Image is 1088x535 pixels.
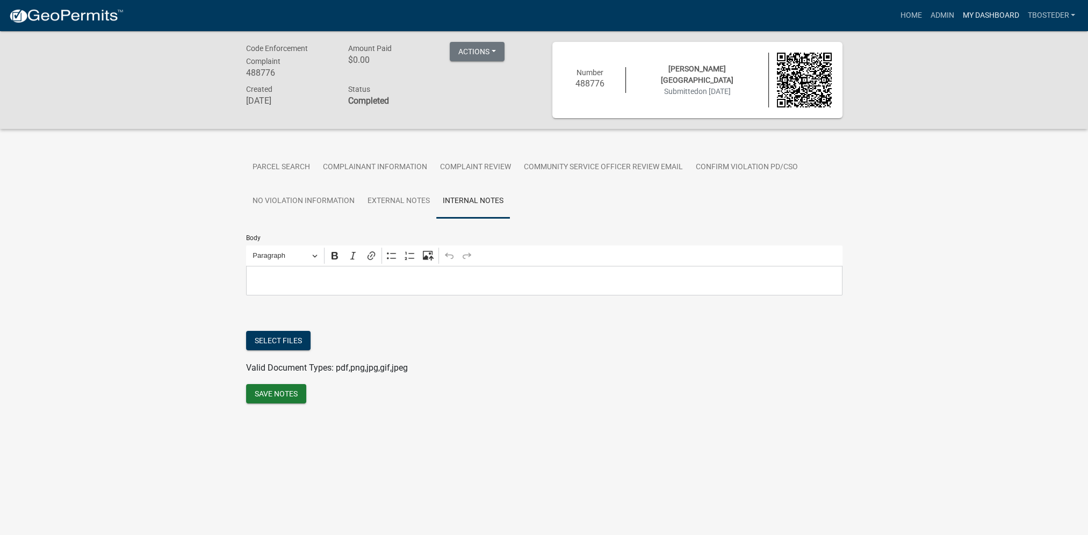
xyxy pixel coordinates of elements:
[246,266,842,295] div: Editor editing area: main. Press Alt+0 for help.
[958,5,1023,26] a: My Dashboard
[664,87,731,96] span: Submitted on [DATE]
[1023,5,1079,26] a: tbosteder
[246,150,316,185] a: Parcel search
[246,245,842,266] div: Editor toolbar
[896,5,926,26] a: Home
[436,184,510,219] a: Internal Notes
[246,331,311,350] button: Select files
[348,44,391,53] span: Amount Paid
[246,384,306,403] button: Save Notes
[246,85,272,93] span: Created
[246,235,261,241] label: Body
[434,150,517,185] a: Complaint Review
[517,150,689,185] a: Community Service Officer Review Email
[246,184,361,219] a: No Violation Information
[661,64,733,84] span: [PERSON_NAME][GEOGRAPHIC_DATA]
[246,363,408,373] span: Valid Document Types: pdf,png,jpg,gif,jpeg
[577,68,603,77] span: Number
[246,44,308,66] span: Code Enforcement Complaint
[348,55,434,65] h6: $0.00
[248,248,322,264] button: Paragraph, Heading
[348,96,388,106] strong: Completed
[450,42,505,61] button: Actions
[316,150,434,185] a: Complainant Information
[246,68,332,78] h6: 488776
[563,78,618,89] h6: 488776
[926,5,958,26] a: Admin
[246,96,332,106] h6: [DATE]
[777,53,832,107] img: QR code
[348,85,370,93] span: Status
[689,150,804,185] a: Confirm Violation PD/CSO
[253,249,308,262] span: Paragraph
[361,184,436,219] a: External Notes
